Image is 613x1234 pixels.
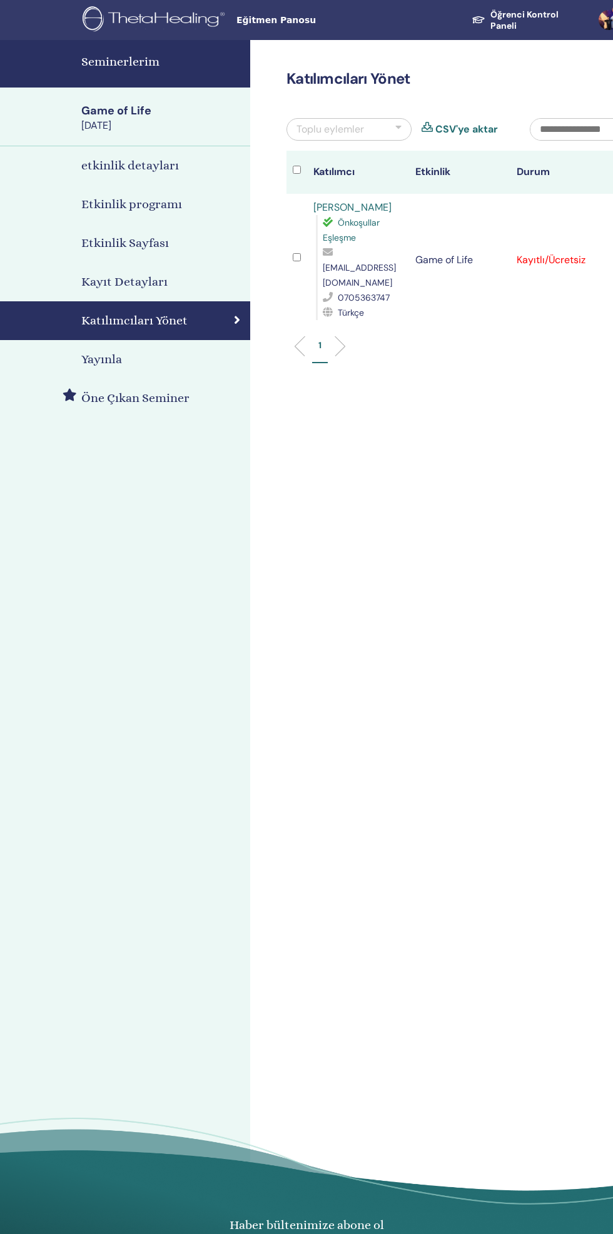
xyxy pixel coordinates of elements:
th: Etkinlik [409,151,511,194]
a: Game of Life[DATE] [74,103,250,133]
span: [EMAIL_ADDRESS][DOMAIN_NAME] [323,262,396,288]
div: Toplu eylemler [296,122,364,137]
img: logo.png [83,6,229,34]
th: Katılımcı [307,151,409,194]
div: Game of Life [81,103,243,119]
div: [DATE] [81,119,243,133]
h4: Etkinlik Sayfası [81,234,169,253]
h4: Kayıt Detayları [81,273,168,291]
h4: Öne Çıkan Seminer [81,389,190,408]
a: CSV'ye aktar [435,122,498,137]
th: Durum [510,151,612,194]
h4: etkinlik detayları [81,156,179,175]
p: 1 [318,339,322,352]
h4: Etkinlik programı [81,195,182,214]
h4: Yayınla [81,350,122,369]
span: Eğitmen Panosu [236,14,424,27]
a: [PERSON_NAME] [313,201,392,214]
span: Türkçe [338,307,364,318]
span: 0705363747 [338,292,390,303]
img: graduation-cap-white.svg [472,15,485,24]
td: Game of Life [409,194,511,326]
span: Önkoşullar Eşleşme [323,217,380,243]
h4: Seminerlerim [81,53,243,71]
h4: Haber bültenimize abone ol [162,1218,451,1232]
a: Öğrenci Kontrol Paneli [462,3,589,38]
h4: Katılımcıları Yönet [81,311,188,330]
